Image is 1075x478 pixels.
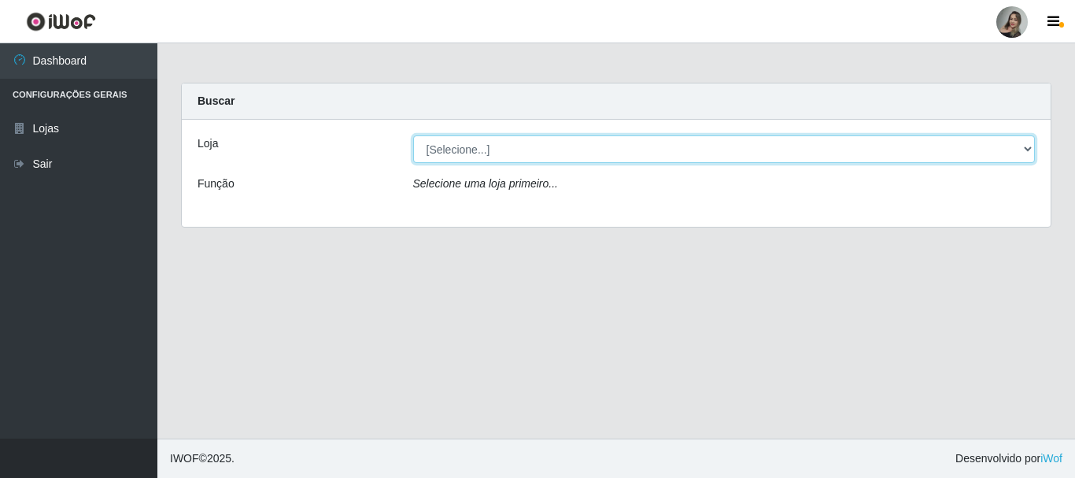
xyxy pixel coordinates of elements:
[170,452,199,465] span: IWOF
[198,135,218,152] label: Loja
[198,176,235,192] label: Função
[1040,452,1062,465] a: iWof
[198,94,235,107] strong: Buscar
[170,450,235,467] span: © 2025 .
[955,450,1062,467] span: Desenvolvido por
[26,12,96,31] img: CoreUI Logo
[413,177,558,190] i: Selecione uma loja primeiro...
